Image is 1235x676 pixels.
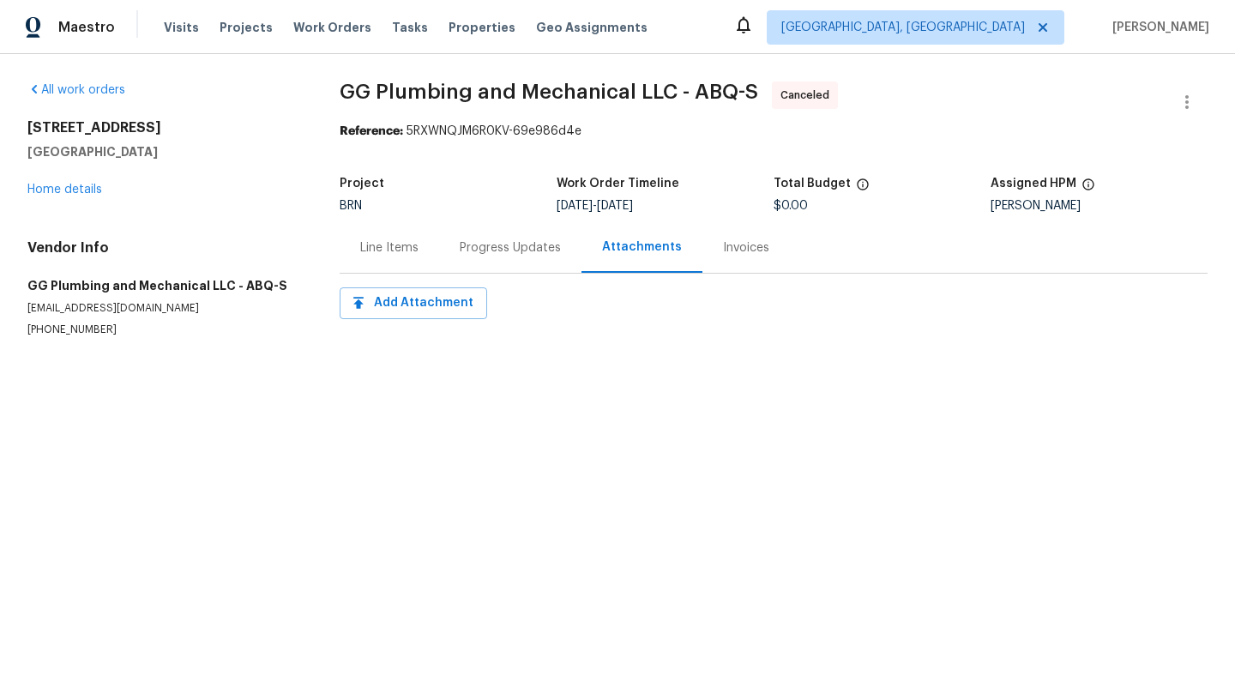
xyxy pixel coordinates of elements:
span: [DATE] [597,200,633,212]
span: Projects [220,19,273,36]
span: Canceled [780,87,836,104]
span: [DATE] [557,200,593,212]
span: The hpm assigned to this work order. [1081,178,1095,200]
h5: GG Plumbing and Mechanical LLC - ABQ-S [27,277,298,294]
span: The total cost of line items that have been proposed by Opendoor. This sum includes line items th... [856,178,870,200]
a: All work orders [27,84,125,96]
h5: Work Order Timeline [557,178,679,190]
span: [GEOGRAPHIC_DATA], [GEOGRAPHIC_DATA] [781,19,1025,36]
p: [EMAIL_ADDRESS][DOMAIN_NAME] [27,301,298,316]
span: GG Plumbing and Mechanical LLC - ABQ-S [340,81,758,102]
h5: Total Budget [774,178,851,190]
h4: Vendor Info [27,239,298,257]
h5: Project [340,178,384,190]
span: Properties [449,19,515,36]
h5: Assigned HPM [991,178,1076,190]
span: $0.00 [774,200,808,212]
div: 5RXWNQJM6R0KV-69e986d4e [340,123,1208,140]
span: Visits [164,19,199,36]
p: [PHONE_NUMBER] [27,323,298,337]
div: Progress Updates [460,239,561,257]
span: Work Orders [293,19,371,36]
span: - [557,200,633,212]
button: Add Attachment [340,287,487,319]
div: Invoices [723,239,769,257]
div: Attachments [602,238,682,256]
span: BRN [340,200,362,212]
div: Line Items [360,239,419,257]
div: [PERSON_NAME] [991,200,1208,212]
span: Add Attachment [353,293,473,314]
span: [PERSON_NAME] [1105,19,1209,36]
span: Maestro [58,19,115,36]
span: Tasks [392,21,428,33]
h5: [GEOGRAPHIC_DATA] [27,143,298,160]
a: Home details [27,184,102,196]
span: Geo Assignments [536,19,648,36]
h2: [STREET_ADDRESS] [27,119,298,136]
b: Reference: [340,125,403,137]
